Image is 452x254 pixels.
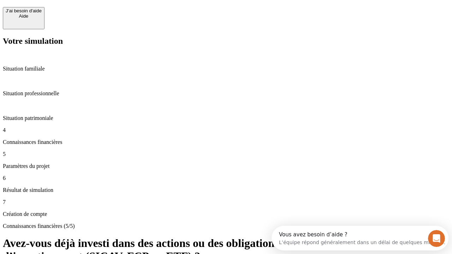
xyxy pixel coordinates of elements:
p: 7 [3,199,449,205]
p: 5 [3,151,449,157]
p: Création de compte [3,211,449,217]
p: Connaissances financières [3,139,449,145]
p: 6 [3,175,449,181]
iframe: Intercom live chat [428,230,445,247]
p: Connaissances financières (5/5) [3,223,449,229]
p: Paramètres du projet [3,163,449,169]
div: Aide [6,13,42,19]
div: J’ai besoin d'aide [6,8,42,13]
p: Situation professionnelle [3,90,449,97]
div: L’équipe répond généralement dans un délai de quelques minutes. [7,12,174,19]
p: Situation patrimoniale [3,115,449,121]
h2: Votre simulation [3,36,449,46]
button: J’ai besoin d'aideAide [3,7,44,29]
div: Ouvrir le Messenger Intercom [3,3,195,22]
p: 4 [3,127,449,133]
div: Vous avez besoin d’aide ? [7,6,174,12]
p: Situation familiale [3,66,449,72]
p: Résultat de simulation [3,187,449,193]
iframe: Intercom live chat discovery launcher [272,226,448,250]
